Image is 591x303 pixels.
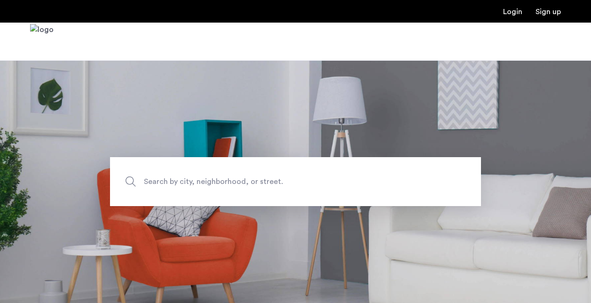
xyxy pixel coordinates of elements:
a: Cazamio Logo [30,24,54,59]
a: Login [503,8,522,16]
input: Apartment Search [110,157,481,206]
img: logo [30,24,54,59]
span: Search by city, neighborhood, or street. [144,175,403,188]
a: Registration [536,8,561,16]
